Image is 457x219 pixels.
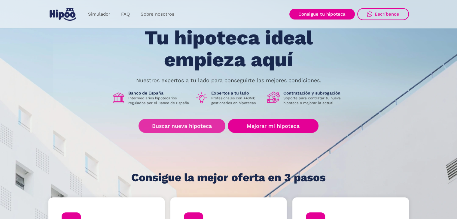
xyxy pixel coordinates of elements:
div: Escríbenos [375,11,399,17]
a: Sobre nosotros [135,8,180,20]
h1: Tu hipoteca ideal empieza aquí [114,27,342,70]
h1: Expertos a tu lado [211,90,262,96]
a: Mejorar mi hipoteca [228,119,318,133]
p: Soporte para contratar tu nueva hipoteca o mejorar la actual [283,96,345,105]
p: Nuestros expertos a tu lado para conseguirte las mejores condiciones. [136,78,321,83]
p: Profesionales con +40M€ gestionados en hipotecas [211,96,262,105]
h1: Banco de España [128,90,190,96]
a: FAQ [116,8,135,20]
a: Simulador [83,8,116,20]
p: Intermediarios hipotecarios regulados por el Banco de España [128,96,190,105]
a: Consigue tu hipoteca [289,9,355,19]
a: Buscar nueva hipoteca [139,119,225,133]
a: Escríbenos [357,8,409,20]
h1: Contratación y subrogación [283,90,345,96]
h1: Consigue la mejor oferta en 3 pasos [131,172,326,184]
a: home [48,5,78,23]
